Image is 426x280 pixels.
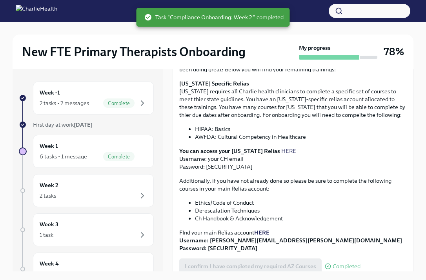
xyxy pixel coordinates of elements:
p: [US_STATE] requires all Charlie health clinicians to complete a specific set of courses to meet t... [179,80,407,119]
a: HERE [281,147,296,155]
strong: Username: [PERSON_NAME][EMAIL_ADDRESS][PERSON_NAME][DOMAIN_NAME] Password: [SECURITY_DATA] [179,237,402,252]
li: Ch Handbook & Acknowledgement [195,215,407,222]
li: Ethics/Code of Conduct [195,199,407,207]
li: AWFDA: Cultural Competency in Healthcare [195,133,407,141]
p: FInd your main Relias account [179,229,407,252]
li: De-escalation Techniques [195,207,407,215]
strong: My progress [299,44,331,52]
h6: Week 2 [40,181,58,189]
img: CharlieHealth [16,5,57,17]
span: Task "Compliance Onboarding: Week 2 " completed [144,13,284,21]
h3: 78% [384,45,404,59]
strong: You can access your [US_STATE] Relias [179,147,280,155]
div: 2 tasks • 2 messages [40,99,89,107]
h6: Week -1 [40,88,60,97]
a: Week -12 tasks • 2 messagesComplete [19,82,154,115]
div: 2 tasks [40,192,56,200]
h6: Week 3 [40,220,58,229]
a: HERE [254,229,269,236]
li: HIPAA: Basics [195,125,407,133]
a: Week 16 tasks • 1 messageComplete [19,135,154,168]
span: Complete [103,100,135,106]
div: 6 tasks • 1 message [40,153,87,160]
span: Completed [333,264,360,269]
p: Username: your CH email Password: [SECURITY_DATA] [179,147,407,171]
p: Additionally, if you have not already done so please be sure to complete the following courses in... [179,177,407,193]
strong: [US_STATE] Specific Relias [179,80,249,87]
a: Week 31 task [19,213,154,246]
h6: Week 4 [40,259,59,268]
h2: New FTE Primary Therapists Onboarding [22,44,246,60]
span: Complete [103,154,135,160]
h6: Week 1 [40,142,58,150]
a: Week 22 tasks [19,174,154,207]
span: First day at work [33,121,93,128]
div: 1 task [40,231,53,239]
a: First day at work[DATE] [19,121,154,129]
strong: [DATE] [74,121,93,128]
div: 1 task [40,270,53,278]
